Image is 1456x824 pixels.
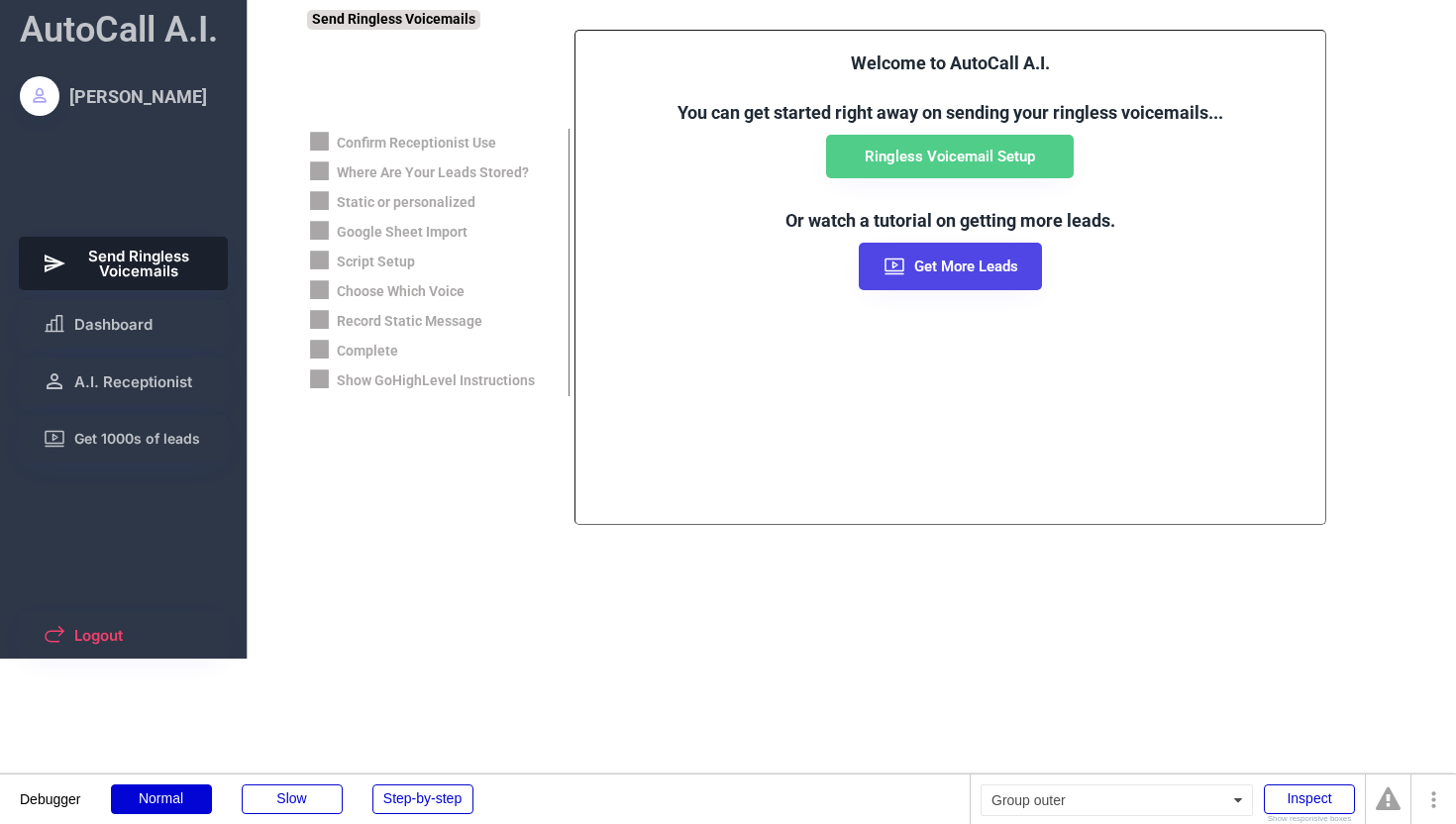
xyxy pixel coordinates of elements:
span: Get More Leads [914,259,1018,274]
button: Ringless Voicemail Setup [826,135,1074,178]
div: Send Ringless Voicemails [307,10,480,30]
span: A.I. Receptionist [74,374,192,389]
div: Show responsive boxes [1264,815,1355,823]
div: Complete [337,342,398,361]
span: Send Ringless Voicemails [74,249,205,278]
div: Record Static Message [337,312,482,332]
div: AutoCall A.I. [20,5,218,54]
div: Group outer [981,784,1253,816]
span: Logout [74,628,123,643]
div: Where Are Your Leads Stored? [337,163,529,183]
div: Script Setup [337,253,415,272]
div: [PERSON_NAME] [69,84,207,109]
div: Choose Which Voice [337,282,465,302]
button: A.I. Receptionist [19,358,229,405]
div: Show GoHighLevel Instructions [337,371,535,391]
div: Static or personalized [337,193,475,213]
div: Google Sheet Import [337,223,468,243]
span: Get 1000s of leads [74,432,200,446]
button: Dashboard [19,300,229,348]
div: Confirm Receptionist Use [337,134,496,154]
div: Slow [242,784,343,814]
font: Or watch a tutorial on getting more leads. [785,210,1115,231]
div: Normal [111,784,212,814]
font: Welcome to AutoCall A.I. You can get started right away on sending your ringless voicemails... [677,52,1223,123]
div: Step-by-step [372,784,473,814]
span: Dashboard [74,317,153,332]
button: Logout [19,611,229,659]
button: Get 1000s of leads [19,415,229,463]
div: Debugger [20,774,81,806]
div: Inspect [1264,784,1355,814]
button: Send Ringless Voicemails [19,237,229,290]
button: Get More Leads [859,243,1042,290]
